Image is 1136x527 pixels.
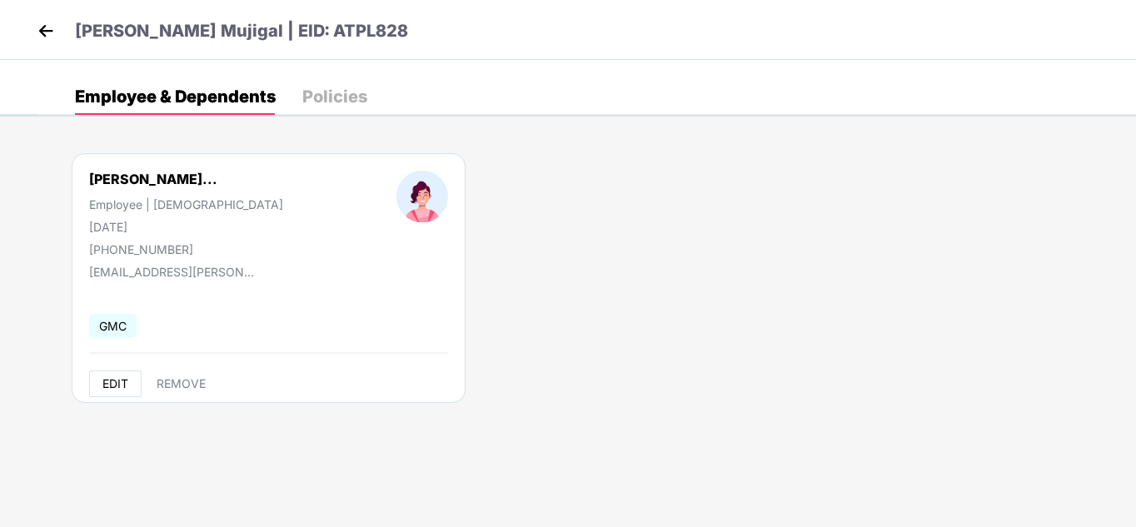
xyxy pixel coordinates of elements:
div: Policies [302,88,367,105]
p: [PERSON_NAME] Mujigal | EID: ATPL828 [75,18,408,44]
span: REMOVE [157,377,206,390]
img: back [33,18,58,43]
button: REMOVE [143,370,219,397]
span: GMC [89,314,137,338]
span: EDIT [102,377,128,390]
div: Employee | [DEMOGRAPHIC_DATA] [89,197,283,211]
div: [DATE] [89,220,283,234]
div: [EMAIL_ADDRESS][PERSON_NAME][DOMAIN_NAME] [89,265,256,279]
button: EDIT [89,370,142,397]
div: [PERSON_NAME]... [89,171,217,187]
img: profileImage [396,171,448,222]
div: Employee & Dependents [75,88,276,105]
div: [PHONE_NUMBER] [89,242,283,256]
